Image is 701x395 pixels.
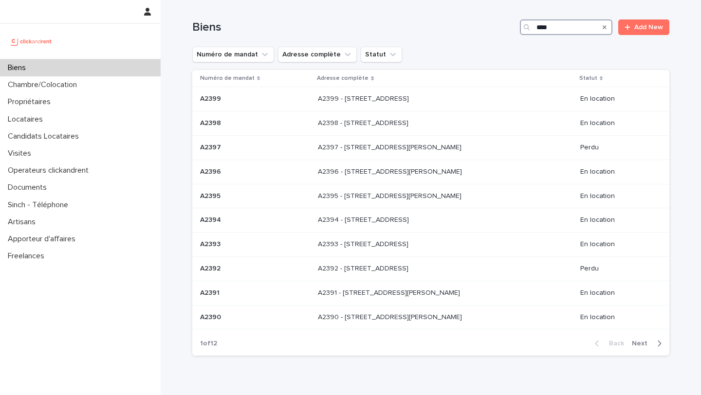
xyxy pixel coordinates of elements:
tr: A2399A2399 A2399 - [STREET_ADDRESS]A2399 - [STREET_ADDRESS] En location [192,87,669,111]
p: Sinch - Téléphone [4,200,76,210]
p: A2390 - [STREET_ADDRESS][PERSON_NAME] [318,311,464,322]
p: A2397 - 113 avenue Gaston Roussel, Romainville 93230 [318,142,463,152]
p: Chambre/Colocation [4,80,85,90]
p: Apporteur d'affaires [4,234,83,244]
input: Search [520,19,612,35]
p: En location [580,240,654,249]
p: A2394 - [STREET_ADDRESS] [318,214,411,224]
p: A2397 [200,142,223,152]
tr: A2396A2396 A2396 - [STREET_ADDRESS][PERSON_NAME]A2396 - [STREET_ADDRESS][PERSON_NAME] En location [192,160,669,184]
button: Next [628,339,669,348]
p: Adresse complète [317,73,369,84]
p: En location [580,168,654,176]
p: Artisans [4,217,43,227]
p: A2398 - 226 Rue de Suzon Résidence Le Voltaire , Talence 33400 [318,117,410,127]
p: Freelances [4,251,52,261]
p: Numéro de mandat [200,73,255,84]
button: Adresse complète [278,47,357,62]
button: Statut [361,47,402,62]
p: A2399 - [STREET_ADDRESS] [318,93,411,103]
p: Operateurs clickandrent [4,166,96,175]
p: 1 of 12 [192,332,225,356]
span: Back [603,340,624,347]
p: Propriétaires [4,97,58,107]
tr: A2395A2395 A2395 - [STREET_ADDRESS][PERSON_NAME]A2395 - [STREET_ADDRESS][PERSON_NAME] En location [192,184,669,208]
tr: A2392A2392 A2392 - [STREET_ADDRESS]A2392 - [STREET_ADDRESS] Perdu [192,256,669,281]
span: Next [632,340,653,347]
tr: A2394A2394 A2394 - [STREET_ADDRESS]A2394 - [STREET_ADDRESS] En location [192,208,669,233]
p: A2390 [200,311,223,322]
tr: A2397A2397 A2397 - [STREET_ADDRESS][PERSON_NAME]A2397 - [STREET_ADDRESS][PERSON_NAME] Perdu [192,135,669,160]
p: A2396 - [STREET_ADDRESS][PERSON_NAME] [318,166,464,176]
p: A2393 - [STREET_ADDRESS] [318,238,410,249]
p: A2399 [200,93,223,103]
p: A2396 [200,166,223,176]
p: Documents [4,183,55,192]
p: Perdu [580,144,654,152]
p: Biens [4,63,34,72]
p: Locataires [4,115,51,124]
p: A2394 [200,214,223,224]
tr: A2391A2391 A2391 - [STREET_ADDRESS][PERSON_NAME]A2391 - [STREET_ADDRESS][PERSON_NAME] En location [192,281,669,305]
p: A2391 [200,287,221,297]
a: Add New [618,19,669,35]
p: Candidats Locataires [4,132,87,141]
p: Statut [579,73,597,84]
p: En location [580,216,654,224]
p: A2392 [200,263,222,273]
p: A2395 [200,190,222,200]
p: Visites [4,149,39,158]
p: A2391 - [STREET_ADDRESS][PERSON_NAME] [318,287,462,297]
span: Add New [634,24,663,31]
p: En location [580,95,654,103]
p: En location [580,289,654,297]
button: Numéro de mandat [192,47,274,62]
p: Perdu [580,265,654,273]
p: A2398 [200,117,223,127]
button: Back [587,339,628,348]
p: En location [580,192,654,200]
h1: Biens [192,20,516,35]
p: En location [580,313,654,322]
tr: A2398A2398 A2398 - [STREET_ADDRESS]A2398 - [STREET_ADDRESS] En location [192,111,669,136]
p: A2395 - 11 Rue Albert Schweitzer, Champs-sur-Marne 77420 [318,190,463,200]
p: A2392 - 203 rue du Faubourg Saint Martin, Paris 75010 [318,263,410,273]
img: UCB0brd3T0yccxBKYDjQ [8,32,55,51]
p: En location [580,119,654,127]
tr: A2390A2390 A2390 - [STREET_ADDRESS][PERSON_NAME]A2390 - [STREET_ADDRESS][PERSON_NAME] En location [192,305,669,329]
p: A2393 [200,238,222,249]
tr: A2393A2393 A2393 - [STREET_ADDRESS]A2393 - [STREET_ADDRESS] En location [192,233,669,257]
